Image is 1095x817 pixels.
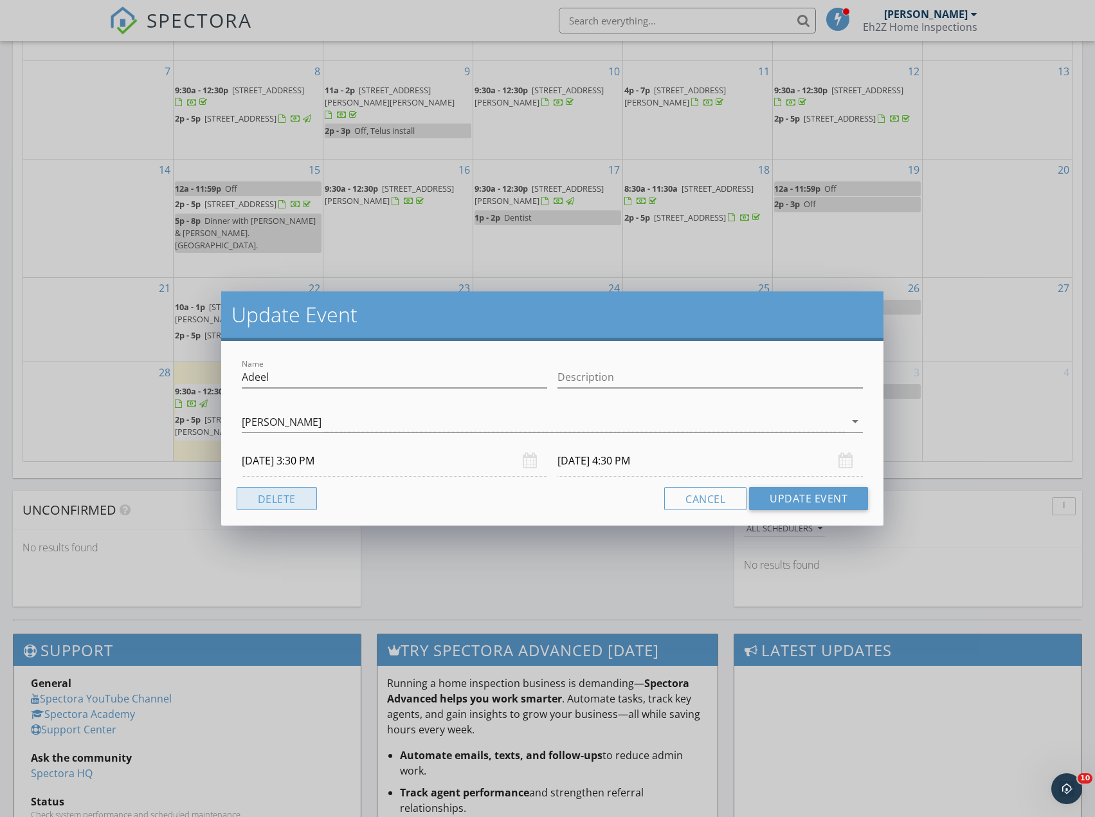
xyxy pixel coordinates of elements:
input: Select date [557,445,863,477]
iframe: Intercom live chat [1051,773,1082,804]
i: arrow_drop_down [847,414,863,429]
h2: Update Event [231,302,874,327]
input: Select date [242,445,547,477]
div: [PERSON_NAME] [242,416,321,428]
span: 10 [1078,773,1092,784]
button: Cancel [664,487,747,510]
button: Delete [237,487,317,510]
button: Update Event [749,487,868,510]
